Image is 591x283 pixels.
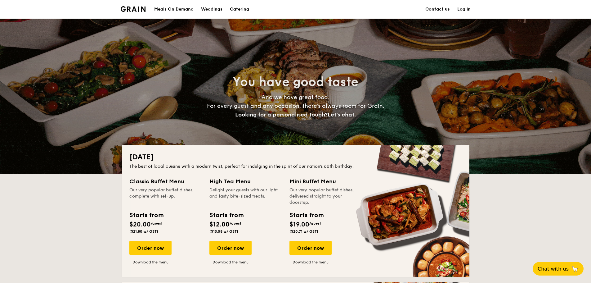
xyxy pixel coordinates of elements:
[129,221,151,228] span: $20.00
[289,260,332,265] a: Download the menu
[129,260,172,265] a: Download the menu
[209,211,243,220] div: Starts from
[538,266,569,272] span: Chat with us
[289,211,323,220] div: Starts from
[533,262,584,276] button: Chat with us🦙
[209,187,282,206] div: Delight your guests with our light and tasty bite-sized treats.
[129,229,158,234] span: ($21.80 w/ GST)
[129,163,462,170] div: The best of local cuisine with a modern twist, perfect for indulging in the spirit of our nation’...
[129,152,462,162] h2: [DATE]
[571,265,579,272] span: 🦙
[233,75,358,89] span: You have good taste
[209,221,230,228] span: $12.00
[121,6,146,12] img: Grain
[129,211,163,220] div: Starts from
[209,177,282,186] div: High Tea Menu
[209,260,252,265] a: Download the menu
[289,221,309,228] span: $19.00
[230,221,241,226] span: /guest
[289,177,362,186] div: Mini Buffet Menu
[289,241,332,255] div: Order now
[235,111,328,118] span: Looking for a personalised touch?
[209,241,252,255] div: Order now
[151,221,163,226] span: /guest
[209,229,238,234] span: ($13.08 w/ GST)
[207,94,384,118] span: And we have great food. For every guest and any occasion, there’s always room for Grain.
[289,229,318,234] span: ($20.71 w/ GST)
[309,221,321,226] span: /guest
[129,177,202,186] div: Classic Buffet Menu
[129,241,172,255] div: Order now
[121,6,146,12] a: Logotype
[328,111,356,118] span: Let's chat.
[129,187,202,206] div: Our very popular buffet dishes, complete with set-up.
[289,187,362,206] div: Our very popular buffet dishes, delivered straight to your doorstep.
